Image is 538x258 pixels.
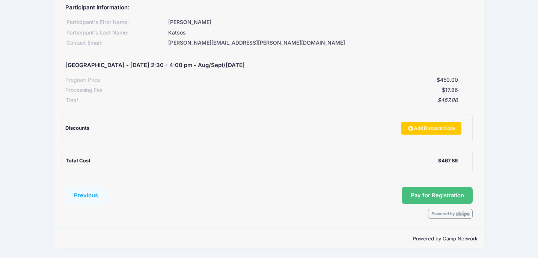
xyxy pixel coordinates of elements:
[65,4,473,11] h5: Participant Information:
[60,235,478,243] p: Powered by Camp Network
[402,187,473,204] button: Pay for Registration
[65,39,167,47] div: Contact Email:
[65,125,89,131] span: Discounts
[65,96,77,104] div: Total
[102,86,458,94] div: $17.86
[65,29,167,37] div: Participant's Last Name:
[437,76,458,83] span: $450.00
[411,192,464,199] span: Pay for Registration
[65,86,102,94] div: Processing Fee
[167,18,473,26] div: [PERSON_NAME]
[77,96,458,104] div: $467.86
[167,39,473,47] div: [PERSON_NAME][EMAIL_ADDRESS][PERSON_NAME][DOMAIN_NAME]
[438,157,458,165] div: $467.86
[66,157,439,165] div: Total Cost
[65,76,100,84] div: Program Price
[65,187,107,204] button: Previous
[167,29,473,37] div: Katsos
[65,62,245,69] h5: [GEOGRAPHIC_DATA] - [DATE] 2:30 - 4:00 pm - Aug/Sept/[DATE]
[401,122,461,135] a: Add Discount Code
[65,18,167,26] div: Participant's First Name:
